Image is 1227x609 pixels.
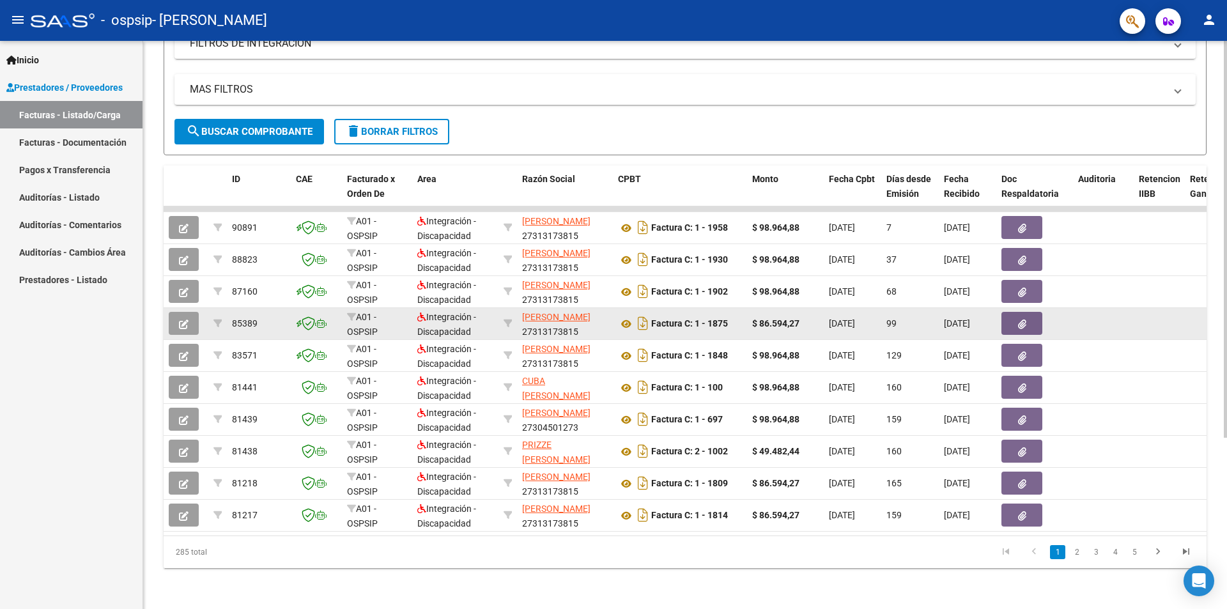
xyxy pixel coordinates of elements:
a: go to first page [994,545,1018,559]
strong: Factura C: 1 - 1958 [651,223,728,233]
div: 27313173815 [522,246,608,273]
span: Prestadores / Proveedores [6,81,123,95]
span: [DATE] [829,222,855,233]
span: Retencion IIBB [1139,174,1180,199]
span: [DATE] [829,478,855,488]
span: Fecha Cpbt [829,174,875,184]
strong: $ 49.482,44 [752,446,799,456]
span: Buscar Comprobante [186,126,313,137]
div: 27313173815 [522,278,608,305]
span: [PERSON_NAME] [522,312,590,322]
span: 99 [886,318,897,328]
span: Integración - Discapacidad [417,280,476,305]
span: CAE [296,174,313,184]
li: page 1 [1048,541,1067,563]
datatable-header-cell: ID [227,166,291,222]
span: [DATE] [944,510,970,520]
span: Integración - Discapacidad [417,216,476,241]
span: 81438 [232,446,258,456]
span: [DATE] [829,510,855,520]
span: A01 - OSPSIP [347,440,378,465]
span: Monto [752,174,778,184]
span: 37 [886,254,897,265]
span: Integración - Discapacidad [417,376,476,401]
mat-icon: person [1201,12,1217,27]
a: go to last page [1174,545,1198,559]
span: - ospsip [101,6,152,35]
span: Auditoria [1078,174,1116,184]
span: [DATE] [944,254,970,265]
strong: $ 98.964,88 [752,286,799,297]
i: Descargar documento [635,505,651,525]
span: Integración - Discapacidad [417,312,476,337]
span: Inicio [6,53,39,67]
strong: $ 98.964,88 [752,254,799,265]
mat-icon: delete [346,123,361,139]
span: [DATE] [944,222,970,233]
span: [PERSON_NAME] [522,216,590,226]
mat-icon: menu [10,12,26,27]
i: Descargar documento [635,345,651,366]
div: 23278516989 [522,438,608,465]
strong: Factura C: 2 - 1002 [651,447,728,457]
span: 129 [886,350,902,360]
span: 160 [886,382,902,392]
span: [DATE] [944,286,970,297]
span: Facturado x Orden De [347,174,395,199]
strong: Factura C: 1 - 1848 [651,351,728,361]
span: Integración - Discapacidad [417,248,476,273]
datatable-header-cell: Facturado x Orden De [342,166,412,222]
strong: $ 86.594,27 [752,318,799,328]
i: Descargar documento [635,281,651,302]
span: A01 - OSPSIP [347,504,378,528]
mat-icon: search [186,123,201,139]
strong: Factura C: 1 - 1875 [651,319,728,329]
span: [DATE] [944,478,970,488]
span: [DATE] [829,286,855,297]
strong: $ 98.964,88 [752,382,799,392]
span: Fecha Recibido [944,174,980,199]
span: [DATE] [829,382,855,392]
div: 27313173815 [522,470,608,497]
span: Días desde Emisión [886,174,931,199]
div: 27313173815 [522,214,608,241]
span: 85389 [232,318,258,328]
i: Descargar documento [635,377,651,397]
span: PRIZZE [PERSON_NAME] [522,440,590,465]
a: 4 [1107,545,1123,559]
span: 160 [886,446,902,456]
span: [PERSON_NAME] [522,248,590,258]
div: 27385486222 [522,374,608,401]
strong: Factura C: 1 - 1902 [651,287,728,297]
a: go to previous page [1022,545,1046,559]
span: 90891 [232,222,258,233]
span: 81218 [232,478,258,488]
span: [PERSON_NAME] [522,472,590,482]
div: 27304501273 [522,406,608,433]
span: 159 [886,414,902,424]
span: [DATE] [829,318,855,328]
mat-panel-title: MAS FILTROS [190,82,1165,96]
span: - [PERSON_NAME] [152,6,267,35]
i: Descargar documento [635,409,651,429]
i: Descargar documento [635,441,651,461]
datatable-header-cell: Razón Social [517,166,613,222]
mat-panel-title: FILTROS DE INTEGRACION [190,36,1165,50]
strong: Factura C: 1 - 697 [651,415,723,425]
div: 285 total [164,536,370,568]
span: A01 - OSPSIP [347,216,378,241]
span: [PERSON_NAME] [522,280,590,290]
datatable-header-cell: Monto [747,166,824,222]
strong: Factura C: 1 - 100 [651,383,723,393]
i: Descargar documento [635,313,651,334]
datatable-header-cell: Retencion IIBB [1134,166,1185,222]
button: Borrar Filtros [334,119,449,144]
datatable-header-cell: Area [412,166,498,222]
span: Integración - Discapacidad [417,440,476,465]
span: [PERSON_NAME] [522,504,590,514]
span: 165 [886,478,902,488]
li: page 3 [1086,541,1106,563]
div: Open Intercom Messenger [1184,566,1214,596]
span: 159 [886,510,902,520]
div: 27313173815 [522,310,608,337]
